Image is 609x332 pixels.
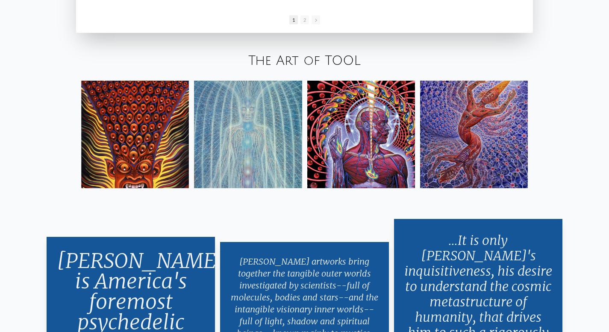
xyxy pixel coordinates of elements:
[300,15,309,24] span: 2
[289,15,298,24] span: 1
[248,54,361,68] a: The Art of TOOL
